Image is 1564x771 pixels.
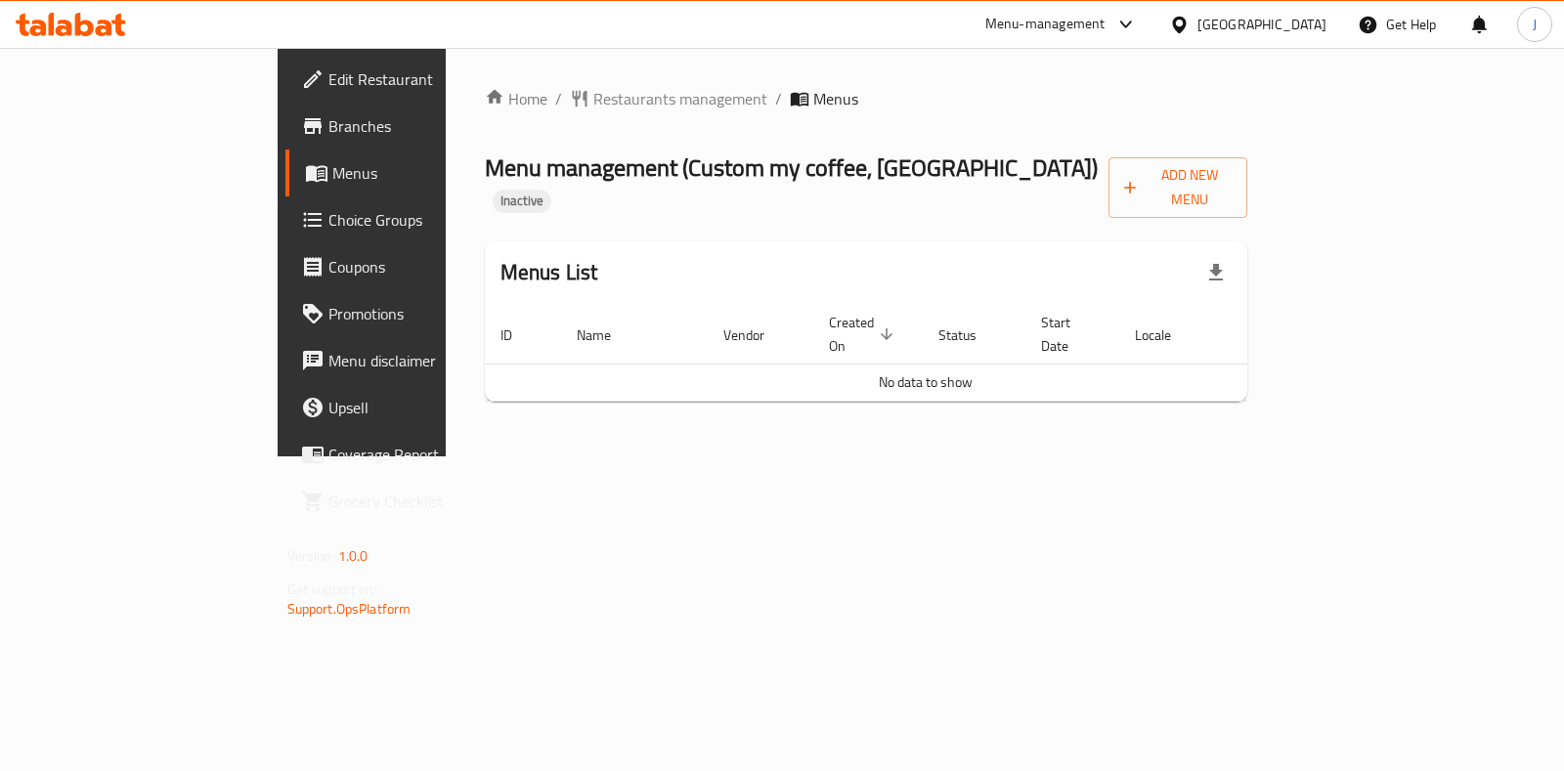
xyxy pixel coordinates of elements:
button: Add New Menu [1108,157,1247,218]
th: Actions [1220,305,1367,364]
nav: breadcrumb [485,87,1248,110]
span: Upsell [328,396,523,419]
span: Menu disclaimer [328,349,523,372]
li: / [555,87,562,110]
a: Choice Groups [285,196,539,243]
div: Menu-management [985,13,1106,36]
span: No data to show [879,369,973,395]
li: / [775,87,782,110]
a: Upsell [285,384,539,431]
table: enhanced table [485,305,1367,402]
div: [GEOGRAPHIC_DATA] [1197,14,1326,35]
span: Add New Menu [1124,163,1232,212]
a: Coverage Report [285,431,539,478]
a: Branches [285,103,539,150]
span: Choice Groups [328,208,523,232]
span: Vendor [723,323,790,347]
h2: Menus List [500,258,598,287]
a: Menu disclaimer [285,337,539,384]
span: Promotions [328,302,523,325]
div: Export file [1193,249,1239,296]
span: Get support on: [287,577,377,602]
a: Coupons [285,243,539,290]
a: Edit Restaurant [285,56,539,103]
span: Coverage Report [328,443,523,466]
a: Menus [285,150,539,196]
span: Name [577,323,636,347]
span: J [1533,14,1537,35]
a: Support.OpsPlatform [287,596,412,621]
span: Branches [328,114,523,138]
a: Promotions [285,290,539,337]
span: Version: [287,543,335,569]
span: Locale [1135,323,1196,347]
span: Start Date [1041,311,1096,358]
span: Edit Restaurant [328,67,523,91]
span: Grocery Checklist [328,490,523,513]
span: Menu management ( Custom my coffee, [GEOGRAPHIC_DATA] ) [485,146,1098,190]
span: ID [500,323,538,347]
span: Created On [829,311,899,358]
span: Coupons [328,255,523,278]
span: Status [938,323,1002,347]
span: 1.0.0 [338,543,369,569]
span: Menus [332,161,523,185]
a: Grocery Checklist [285,478,539,525]
span: Menus [813,87,858,110]
span: Restaurants management [593,87,767,110]
a: Restaurants management [570,87,767,110]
